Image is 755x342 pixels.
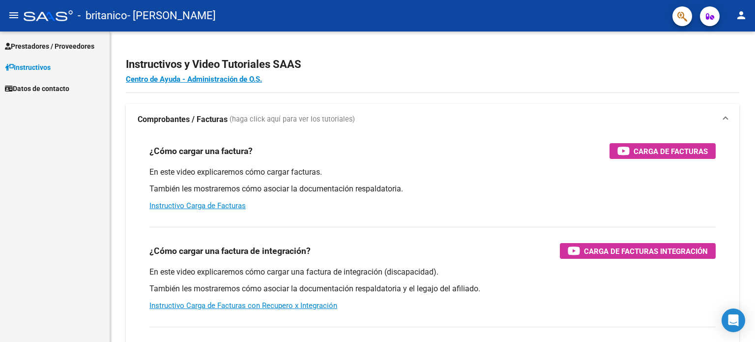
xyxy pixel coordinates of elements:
button: Carga de Facturas [610,143,716,159]
h3: ¿Cómo cargar una factura? [149,144,253,158]
p: También les mostraremos cómo asociar la documentación respaldatoria. [149,184,716,194]
p: En este video explicaremos cómo cargar facturas. [149,167,716,178]
h2: Instructivos y Video Tutoriales SAAS [126,55,739,74]
span: Prestadores / Proveedores [5,41,94,52]
span: Carga de Facturas [634,145,708,157]
mat-icon: menu [8,9,20,21]
button: Carga de Facturas Integración [560,243,716,259]
mat-expansion-panel-header: Comprobantes / Facturas (haga click aquí para ver los tutoriales) [126,104,739,135]
span: Instructivos [5,62,51,73]
p: También les mostraremos cómo asociar la documentación respaldatoria y el legajo del afiliado. [149,283,716,294]
h3: ¿Cómo cargar una factura de integración? [149,244,311,258]
span: (haga click aquí para ver los tutoriales) [230,114,355,125]
span: - britanico [78,5,127,27]
p: En este video explicaremos cómo cargar una factura de integración (discapacidad). [149,267,716,278]
a: Instructivo Carga de Facturas con Recupero x Integración [149,301,337,310]
span: Datos de contacto [5,83,69,94]
strong: Comprobantes / Facturas [138,114,228,125]
mat-icon: person [735,9,747,21]
div: Open Intercom Messenger [722,309,745,332]
span: Carga de Facturas Integración [584,245,708,257]
span: - [PERSON_NAME] [127,5,216,27]
a: Instructivo Carga de Facturas [149,201,246,210]
a: Centro de Ayuda - Administración de O.S. [126,75,262,84]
